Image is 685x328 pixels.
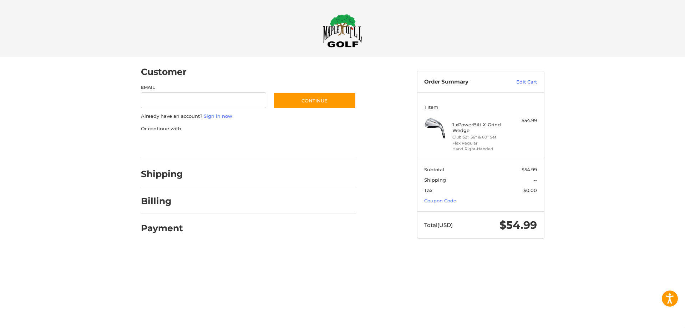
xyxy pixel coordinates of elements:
h4: 1 x PowerBilt X-Grind Wedge [452,122,507,133]
p: Already have an account? [141,113,356,120]
img: Maple Hill Golf [323,14,362,47]
a: Sign in now [204,113,232,119]
li: Flex Regular [452,140,507,146]
li: Club 52°, 56° & 60° Set [452,134,507,140]
h3: Order Summary [424,79,501,86]
iframe: PayPal-paylater [199,139,253,152]
span: Subtotal [424,167,444,172]
li: Hand Right-Handed [452,146,507,152]
span: Total (USD) [424,222,453,228]
h2: Customer [141,66,187,77]
span: Shipping [424,177,446,183]
span: $0.00 [523,187,537,193]
iframe: PayPal-venmo [259,139,313,152]
iframe: PayPal-paypal [138,139,192,152]
button: Continue [273,92,356,109]
h2: Payment [141,223,183,234]
a: Coupon Code [424,198,456,203]
p: Or continue with [141,125,356,132]
span: Tax [424,187,432,193]
h2: Billing [141,196,183,207]
div: $54.99 [509,117,537,124]
a: Edit Cart [501,79,537,86]
span: $54.99 [522,167,537,172]
h2: Shipping [141,168,183,180]
span: -- [533,177,537,183]
h3: 1 Item [424,104,537,110]
span: $54.99 [499,218,537,232]
label: Email [141,84,267,91]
